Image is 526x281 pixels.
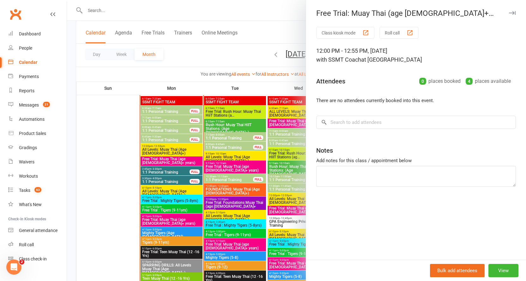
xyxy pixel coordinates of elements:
div: 4 [466,78,473,85]
a: Automations [8,112,67,126]
div: Reports [19,88,34,93]
div: Add notes for this class / appointment below [316,157,516,164]
iframe: Intercom live chat [6,260,21,275]
div: What's New [19,202,42,207]
span: 63 [34,187,41,192]
button: Roll call [379,27,419,39]
a: Payments [8,70,67,84]
div: Tasks [19,188,30,193]
a: People [8,41,67,55]
div: People [19,46,32,51]
div: Notes [316,146,333,155]
div: Free Trial: Muay Thai (age [DEMOGRAPHIC_DATA]+ years) [306,9,526,18]
input: Search to add attendees [316,116,516,129]
button: View [488,264,518,277]
a: Dashboard [8,27,67,41]
button: Bulk add attendees [430,264,485,277]
div: Product Sales [19,131,46,136]
span: 2 [19,260,24,265]
div: Messages [19,102,39,107]
a: Waivers [8,155,67,169]
a: Roll call [8,238,67,252]
div: Gradings [19,145,37,150]
a: Product Sales [8,126,67,141]
a: Workouts [8,169,67,183]
a: Calendar [8,55,67,70]
div: 0 [419,78,426,85]
span: 21 [43,102,50,107]
div: Roll call [19,242,34,247]
a: Messages 21 [8,98,67,112]
button: Class kiosk mode [316,27,374,39]
a: Gradings [8,141,67,155]
a: Reports [8,84,67,98]
a: Clubworx [8,6,23,22]
div: Class check-in [19,256,47,261]
div: places booked [419,77,461,86]
a: Tasks 63 [8,183,67,198]
a: Class kiosk mode [8,252,67,266]
div: Dashboard [19,31,41,36]
div: Workouts [19,174,38,179]
div: Waivers [19,159,34,164]
div: Automations [19,117,45,122]
a: General attendance kiosk mode [8,223,67,238]
div: 12:00 PM - 12:55 PM, [DATE] [316,46,516,64]
div: places available [466,77,511,86]
li: There are no attendees currently booked into this event. [316,97,516,104]
span: at [GEOGRAPHIC_DATA] [361,56,422,63]
div: Payments [19,74,39,79]
span: with SSMT Coach [316,56,361,63]
div: Calendar [19,60,37,65]
a: What's New [8,198,67,212]
div: General attendance [19,228,57,233]
div: Attendees [316,77,345,86]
